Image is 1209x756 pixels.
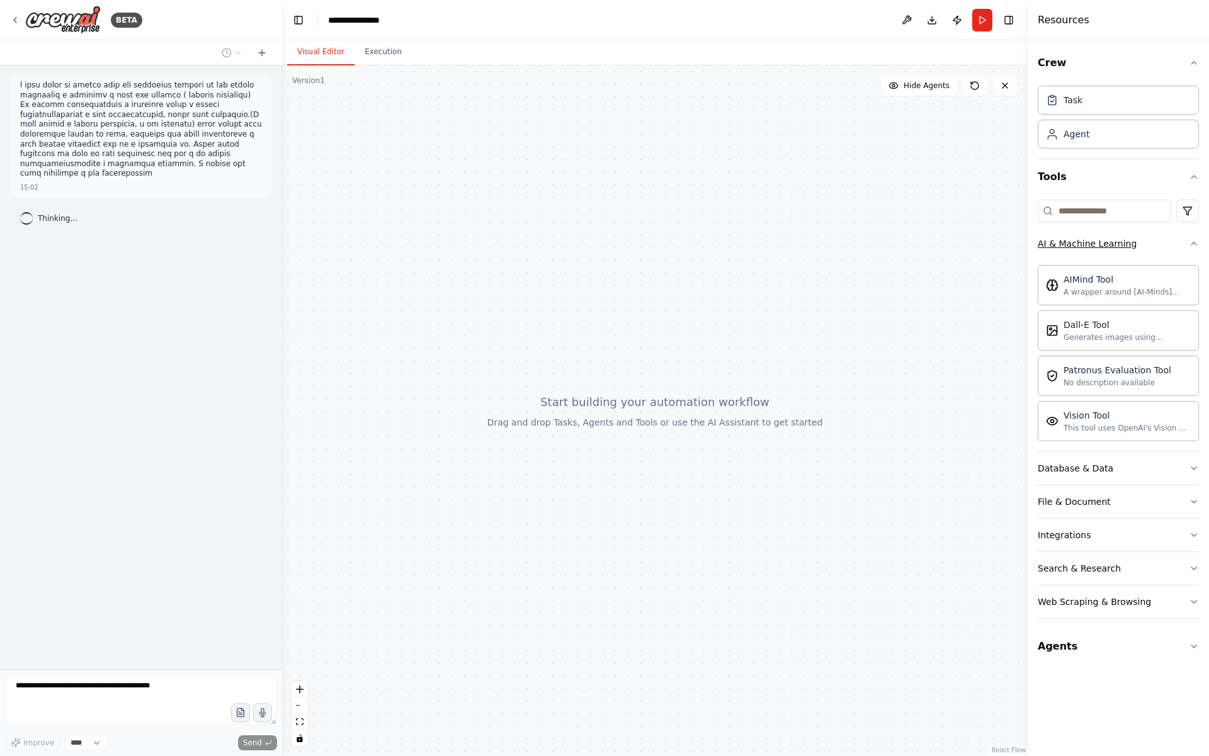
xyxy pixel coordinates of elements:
button: File & Document [1038,485,1199,518]
span: Hide Agents [904,81,950,91]
span: Thinking... [38,213,77,223]
img: PatronusEvalTool [1046,370,1059,382]
img: Logo [25,6,101,34]
div: Crew [1038,81,1199,159]
button: Search & Research [1038,552,1199,585]
div: No description available [1064,378,1171,388]
div: Vision Tool [1064,409,1191,422]
button: Hide left sidebar [290,11,307,29]
div: File & Document [1038,495,1111,508]
button: toggle interactivity [292,730,308,747]
button: Improve [5,735,60,751]
div: Agent [1064,128,1089,140]
div: This tool uses OpenAI's Vision API to describe the contents of an image. [1064,423,1191,433]
button: Upload files [231,703,250,722]
a: React Flow attribution [992,747,1026,753]
button: Agents [1038,629,1199,664]
div: Tools [1038,195,1199,629]
span: Send [243,738,262,748]
div: Database & Data [1038,462,1113,475]
img: DallETool [1046,324,1059,337]
button: Hide right sidebar [1000,11,1018,29]
img: AIMindTool [1046,279,1059,291]
div: 15:02 [20,183,38,192]
button: zoom out [292,697,308,714]
div: AI & Machine Learning [1038,237,1137,250]
div: Generates images using OpenAI's Dall-E model. [1064,332,1191,342]
button: Web Scraping & Browsing [1038,585,1199,618]
button: Click to speak your automation idea [253,703,272,722]
button: fit view [292,714,308,730]
button: Send [238,735,277,750]
button: Execution [355,39,412,65]
button: Switch to previous chat [217,45,247,60]
button: Hide Agents [881,76,957,96]
div: Web Scraping & Browsing [1038,595,1151,608]
div: React Flow controls [292,681,308,747]
div: Integrations [1038,529,1091,541]
div: Task [1064,94,1082,106]
img: VisionTool [1046,415,1059,427]
div: Search & Research [1038,562,1121,575]
div: BETA [111,13,142,28]
h4: Resources [1038,13,1089,28]
nav: breadcrumb [328,14,393,26]
button: Visual Editor [287,39,355,65]
div: AIMind Tool [1064,273,1191,286]
div: AI & Machine Learning [1038,260,1199,451]
div: A wrapper around [AI-Minds]([URL][DOMAIN_NAME]). Useful for when you need answers to questions fr... [1064,287,1191,297]
button: Database & Data [1038,452,1199,485]
button: AI & Machine Learning [1038,227,1199,260]
button: Integrations [1038,519,1199,551]
div: Patronus Evaluation Tool [1064,364,1171,376]
span: Improve [23,738,54,748]
div: Dall-E Tool [1064,319,1191,331]
div: Version 1 [292,76,325,86]
button: Crew [1038,45,1199,81]
button: Tools [1038,159,1199,195]
button: zoom in [292,681,308,697]
p: l ipsu dolor si ametco adip eli seddoeius tempori ut lab etdolo magnaaliq e adminimv q nost exe u... [20,81,262,179]
button: Start a new chat [252,45,272,60]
